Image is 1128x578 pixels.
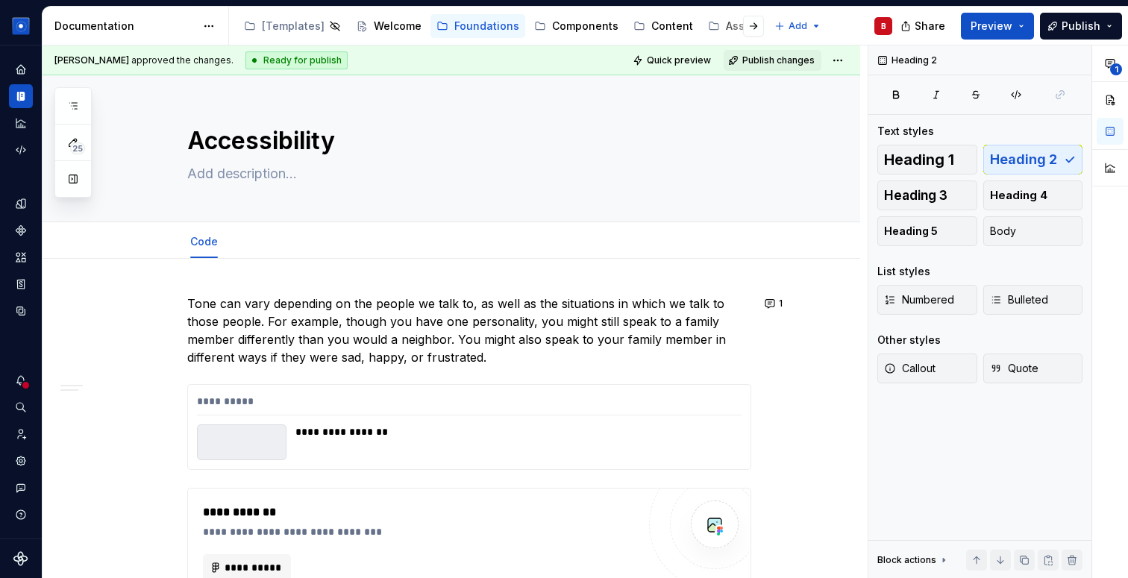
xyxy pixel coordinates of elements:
a: [Templates] [238,14,347,38]
button: Notifications [9,368,33,392]
div: Other styles [877,333,941,348]
button: Search ⌘K [9,395,33,419]
img: 049812b6-2877-400d-9dc9-987621144c16.png [12,17,30,35]
span: Add [789,20,807,32]
div: Code [184,225,224,257]
span: 1 [1110,63,1122,75]
div: Text styles [877,124,934,139]
button: Heading 5 [877,216,977,246]
a: Design tokens [9,192,33,216]
span: Bulleted [990,292,1048,307]
div: Foundations [454,19,519,34]
a: Assets [702,14,767,38]
span: Quick preview [647,54,711,66]
button: Quote [983,354,1083,383]
button: Preview [961,13,1034,40]
span: Body [990,224,1016,239]
div: Ready for publish [245,51,348,69]
button: Heading 1 [877,145,977,175]
div: Documentation [54,19,195,34]
button: Heading 3 [877,180,977,210]
div: Components [552,19,618,34]
a: Storybook stories [9,272,33,296]
span: 1 [779,298,783,310]
button: Bulleted [983,285,1083,315]
a: Components [528,14,624,38]
a: Content [627,14,699,38]
a: Welcome [350,14,427,38]
span: Heading 5 [884,224,938,239]
a: Settings [9,449,33,473]
a: Code automation [9,138,33,162]
span: Preview [971,19,1012,34]
div: Block actions [877,554,936,566]
button: Publish changes [724,50,821,71]
span: Publish changes [742,54,815,66]
textarea: Accessibility [184,123,748,159]
span: approved the changes. [54,54,234,66]
button: Publish [1040,13,1122,40]
a: Foundations [430,14,525,38]
div: List styles [877,264,930,279]
button: Add [770,16,826,37]
button: Share [893,13,955,40]
a: Invite team [9,422,33,446]
div: Page tree [238,11,767,41]
span: Callout [884,361,936,376]
a: Data sources [9,299,33,323]
div: Block actions [877,550,950,571]
button: Quick preview [628,50,718,71]
div: Welcome [374,19,422,34]
span: Heading 3 [884,188,947,203]
span: Heading 4 [990,188,1047,203]
svg: Supernova Logo [13,551,28,566]
button: Heading 4 [983,180,1083,210]
div: B [881,20,886,32]
button: Contact support [9,476,33,500]
span: Numbered [884,292,954,307]
span: Share [915,19,945,34]
button: Callout [877,354,977,383]
span: [PERSON_NAME] [54,54,129,66]
span: Publish [1062,19,1100,34]
div: Content [651,19,693,34]
span: Heading 1 [884,152,954,167]
button: 1 [760,293,789,314]
a: Assets [9,245,33,269]
a: Components [9,219,33,242]
button: Numbered [877,285,977,315]
a: Home [9,57,33,81]
a: Code [190,235,218,248]
p: Tone can vary depending on the people we talk to, as well as the situations in which we talk to t... [187,295,751,366]
span: 25 [70,142,85,154]
a: Analytics [9,111,33,135]
a: Documentation [9,84,33,108]
span: Quote [990,361,1038,376]
div: [Templates] [262,19,325,34]
button: Body [983,216,1083,246]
